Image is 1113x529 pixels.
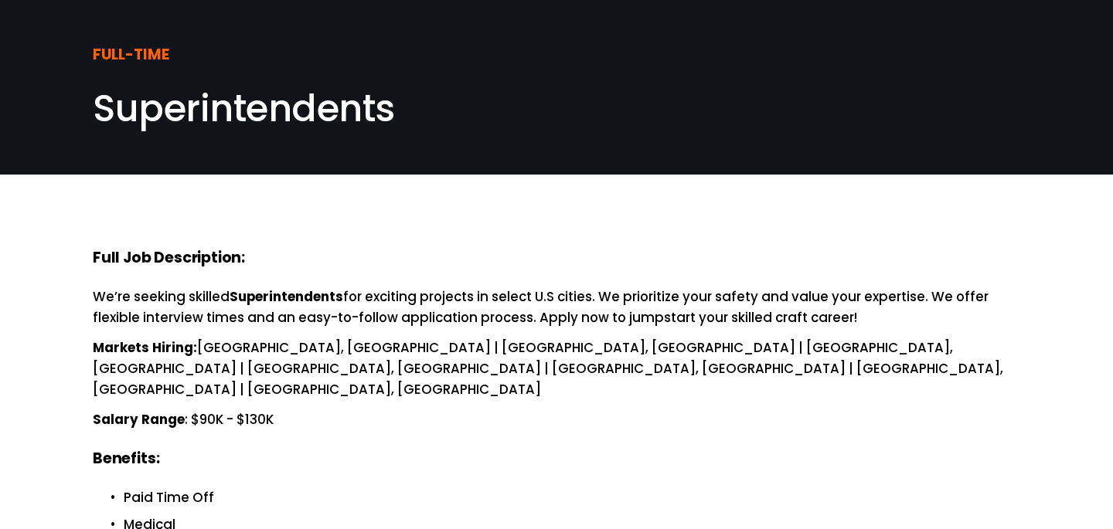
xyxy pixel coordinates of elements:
strong: Salary Range [93,410,185,429]
strong: Superintendents [230,287,343,306]
p: [GEOGRAPHIC_DATA], [GEOGRAPHIC_DATA] | [GEOGRAPHIC_DATA], [GEOGRAPHIC_DATA] | [GEOGRAPHIC_DATA], ... [93,337,1020,400]
span: Superintendents [93,83,395,134]
strong: Full Job Description: [93,247,245,268]
strong: Markets Hiring: [93,338,197,357]
p: : $90K - $130K [93,409,1020,430]
p: We’re seeking skilled for exciting projects in select U.S cities. We prioritize your safety and v... [93,287,1020,328]
p: Paid Time Off [124,487,1020,508]
strong: FULL-TIME [93,44,169,65]
strong: Benefits: [93,448,159,469]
